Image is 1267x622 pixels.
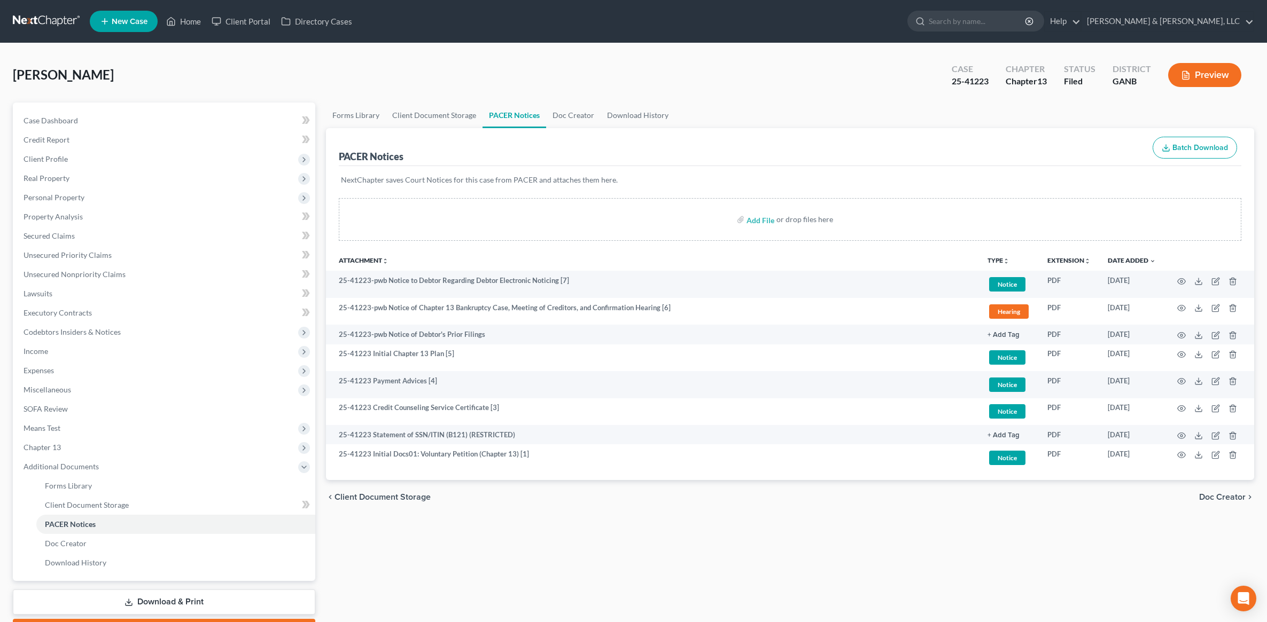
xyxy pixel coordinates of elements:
a: PACER Notices [483,103,546,128]
a: Download History [601,103,675,128]
button: Preview [1168,63,1241,87]
a: Doc Creator [36,534,315,553]
span: Notice [989,350,1025,365]
td: PDF [1039,425,1099,444]
a: Client Portal [206,12,276,31]
span: Chapter 13 [24,443,61,452]
td: [DATE] [1099,425,1164,444]
span: New Case [112,18,147,26]
td: PDF [1039,444,1099,471]
td: PDF [1039,398,1099,426]
span: Notice [989,451,1025,465]
span: Means Test [24,423,60,432]
span: Client Document Storage [45,500,129,509]
span: Personal Property [24,193,84,202]
div: Status [1064,63,1095,75]
a: Download & Print [13,589,315,615]
span: Expenses [24,366,54,375]
span: Hearing [989,304,1029,319]
div: Open Intercom Messenger [1231,586,1256,611]
a: Secured Claims [15,226,315,246]
span: Download History [45,558,106,567]
i: chevron_right [1246,493,1254,501]
td: [DATE] [1099,444,1164,471]
span: Batch Download [1172,143,1228,152]
td: 25-41223-pwb Notice of Debtor's Prior Filings [326,325,979,344]
td: PDF [1039,371,1099,398]
a: Unsecured Priority Claims [15,246,315,265]
button: Batch Download [1153,137,1237,159]
i: unfold_more [382,258,388,264]
a: Notice [988,275,1030,293]
span: Miscellaneous [24,385,71,394]
span: PACER Notices [45,519,96,529]
a: Help [1045,12,1081,31]
span: Client Document Storage [335,493,431,501]
a: Attachmentunfold_more [339,256,388,264]
a: Executory Contracts [15,303,315,322]
a: Unsecured Nonpriority Claims [15,265,315,284]
span: Credit Report [24,135,69,144]
input: Search by name... [929,11,1027,31]
td: 25-41223 Payment Advices [4] [326,371,979,398]
div: Case [952,63,989,75]
td: PDF [1039,271,1099,298]
td: PDF [1039,325,1099,344]
span: Property Analysis [24,212,83,221]
button: Doc Creator chevron_right [1199,493,1254,501]
div: Chapter [1006,63,1047,75]
a: Case Dashboard [15,111,315,130]
span: SOFA Review [24,404,68,413]
i: unfold_more [1084,258,1091,264]
a: Home [161,12,206,31]
button: chevron_left Client Document Storage [326,493,431,501]
a: SOFA Review [15,399,315,419]
td: [DATE] [1099,271,1164,298]
a: Notice [988,376,1030,393]
a: + Add Tag [988,430,1030,440]
div: GANB [1113,75,1151,88]
div: Filed [1064,75,1095,88]
div: PACER Notices [339,150,403,163]
a: Hearing [988,303,1030,320]
span: Additional Documents [24,462,99,471]
span: Income [24,347,48,356]
a: Date Added expand_more [1108,256,1156,264]
a: Notice [988,449,1030,467]
button: + Add Tag [988,432,1020,439]
a: Property Analysis [15,207,315,226]
td: 25-41223-pwb Notice to Debtor Regarding Debtor Electronic Noticing [7] [326,271,979,298]
td: 25-41223 Statement of SSN/ITIN (B121) (RESTRICTED) [326,425,979,444]
span: 13 [1037,76,1047,86]
span: Real Property [24,174,69,183]
span: Unsecured Priority Claims [24,250,112,259]
td: [DATE] [1099,325,1164,344]
a: Doc Creator [546,103,601,128]
p: NextChapter saves Court Notices for this case from PACER and attaches them here. [341,175,1239,185]
span: Notice [989,277,1025,292]
div: Chapter [1006,75,1047,88]
a: Client Document Storage [386,103,483,128]
a: Download History [36,553,315,572]
i: unfold_more [1003,258,1009,264]
a: Client Document Storage [36,495,315,515]
div: 25-41223 [952,75,989,88]
a: Lawsuits [15,284,315,303]
div: or drop files here [776,214,833,225]
td: 25-41223 Initial Chapter 13 Plan [5] [326,344,979,372]
a: Extensionunfold_more [1047,256,1091,264]
i: chevron_left [326,493,335,501]
td: [DATE] [1099,344,1164,372]
a: Notice [988,403,1030,420]
div: District [1113,63,1151,75]
span: Executory Contracts [24,308,92,317]
span: Case Dashboard [24,116,78,125]
a: Forms Library [36,476,315,495]
span: Forms Library [45,481,92,490]
td: 25-41223 Initial Docs01: Voluntary Petition (Chapter 13) [1] [326,444,979,471]
span: Secured Claims [24,231,75,240]
td: 25-41223 Credit Counseling Service Certificate [3] [326,398,979,426]
td: [DATE] [1099,398,1164,426]
span: Notice [989,404,1025,419]
a: PACER Notices [36,515,315,534]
